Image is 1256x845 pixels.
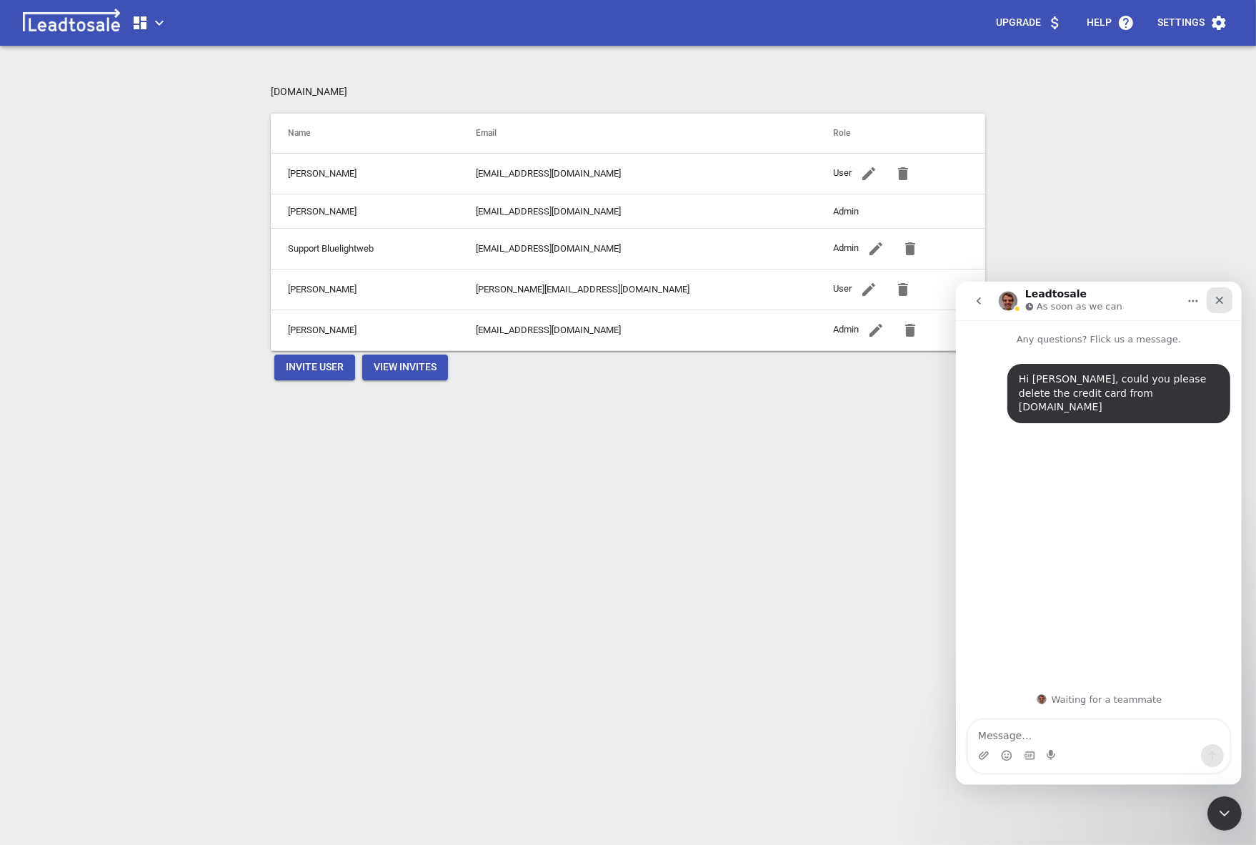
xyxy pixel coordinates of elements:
[271,154,459,194] td: [PERSON_NAME]
[459,310,816,351] td: [EMAIL_ADDRESS][DOMAIN_NAME]
[816,194,985,229] td: Admin
[271,114,459,154] th: Name
[459,270,816,310] td: [PERSON_NAME][EMAIL_ADDRESS][DOMAIN_NAME]
[286,360,344,375] span: Invite User
[1087,16,1112,30] p: Help
[274,355,355,380] button: Invite User
[1157,16,1205,30] p: Settings
[816,270,985,310] td: User
[459,114,816,154] th: Email
[956,282,1242,785] iframe: Intercom live chat
[271,194,459,229] td: [PERSON_NAME]
[816,154,985,194] td: User
[816,114,985,154] th: Role
[374,360,437,375] span: View Invites
[271,310,459,351] td: [PERSON_NAME]
[816,310,985,351] td: Admin
[816,229,985,270] td: Admin
[271,270,459,310] td: [PERSON_NAME]
[459,229,816,270] td: [EMAIL_ADDRESS][DOMAIN_NAME]
[459,154,816,194] td: [EMAIL_ADDRESS][DOMAIN_NAME]
[459,194,816,229] td: [EMAIL_ADDRESS][DOMAIN_NAME]
[271,84,985,99] p: [DOMAIN_NAME]
[271,229,459,270] td: Support Bluelightweb
[996,16,1041,30] p: Upgrade
[17,9,126,37] img: logo
[1207,796,1242,831] iframe: Intercom live chat
[362,355,448,380] button: View Invites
